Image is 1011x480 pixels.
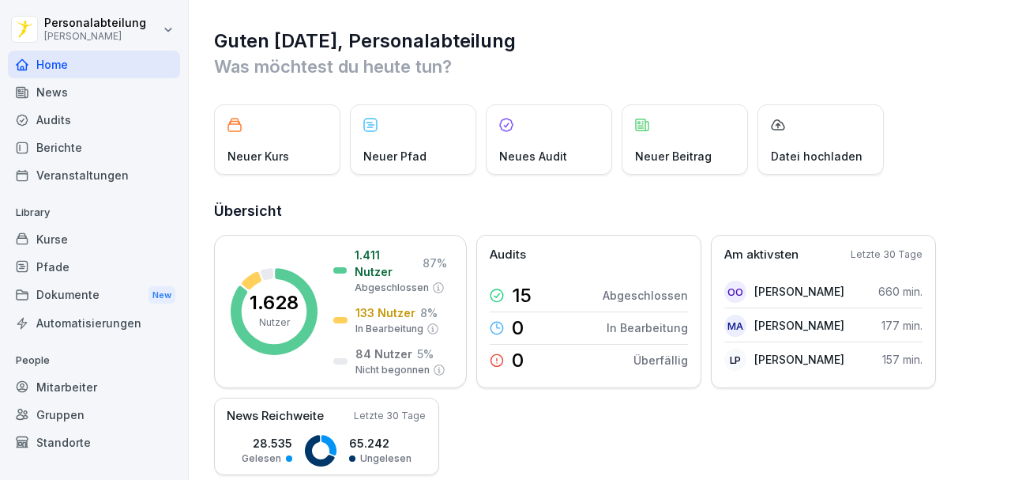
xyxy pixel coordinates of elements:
[214,28,987,54] h1: Guten [DATE], Personalabteilung
[8,200,180,225] p: Library
[724,315,746,337] div: MA
[754,317,844,334] p: [PERSON_NAME]
[512,286,532,305] p: 15
[8,373,180,401] a: Mitarbeiter
[499,148,567,164] p: Neues Audit
[8,281,180,310] div: Dokumente
[603,287,688,304] p: Abgeschlossen
[754,283,844,300] p: [PERSON_NAME]
[355,363,430,377] p: Nicht begonnen
[882,351,923,368] p: 157 min.
[8,51,180,78] a: Home
[635,148,712,164] p: Neuer Beitrag
[8,106,180,134] a: Audits
[242,452,281,466] p: Gelesen
[878,283,923,300] p: 660 min.
[771,148,863,164] p: Datei hochladen
[360,452,412,466] p: Ungelesen
[355,281,429,295] p: Abgeschlossen
[8,309,180,337] a: Automatisierungen
[8,225,180,253] a: Kurse
[355,304,415,321] p: 133 Nutzer
[355,247,418,280] p: 1.411 Nutzer
[354,409,426,423] p: Letzte 30 Tage
[754,351,844,368] p: [PERSON_NAME]
[214,200,987,222] h2: Übersicht
[8,401,180,429] a: Gruppen
[417,346,434,362] p: 5 %
[8,78,180,106] a: News
[227,148,289,164] p: Neuer Kurs
[724,281,746,303] div: OO
[8,429,180,456] a: Standorte
[44,31,146,42] p: [PERSON_NAME]
[349,435,412,452] p: 65.242
[490,246,526,264] p: Audits
[8,281,180,310] a: DokumenteNew
[8,134,180,161] a: Berichte
[8,253,180,281] a: Pfade
[512,319,524,338] p: 0
[242,435,292,452] p: 28.535
[250,293,299,312] p: 1.628
[227,407,324,425] p: News Reichweite
[355,346,412,362] p: 84 Nutzer
[607,319,688,336] p: In Bearbeitung
[724,349,746,371] div: LP
[420,304,438,321] p: 8 %
[8,348,180,373] p: People
[259,316,290,330] p: Nutzer
[355,322,423,336] p: In Bearbeitung
[363,148,427,164] p: Neuer Pfad
[8,161,180,189] a: Veranstaltungen
[512,351,524,370] p: 0
[724,246,799,264] p: Am aktivsten
[44,17,146,30] p: Personalabteilung
[881,317,923,334] p: 177 min.
[851,248,923,262] p: Letzte 30 Tage
[148,286,175,304] div: New
[214,54,987,79] p: Was möchtest du heute tun?
[423,255,447,271] p: 87 %
[633,352,688,369] p: Überfällig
